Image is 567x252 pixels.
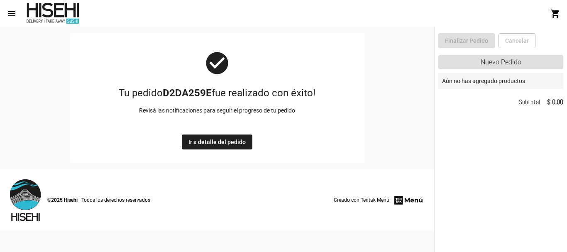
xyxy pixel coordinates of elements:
span: Ir a detalle del pedido [188,139,246,145]
span: Todos los derechos reservados [81,196,150,204]
h1: Tu pedido fue realizado con éxito! [76,86,358,100]
span: Subtotal [519,96,540,108]
mat-icon: check_circle [204,50,230,76]
button: Ir a detalle del pedido [182,135,252,149]
button: Finalizar Pedido [438,33,495,48]
div: Nuevo Pedido [438,55,563,69]
div: Aún no has agregado productos [438,73,563,89]
button: Cancelar [499,33,535,48]
b: D2DA259E [163,87,212,99]
mat-icon: menu [7,9,17,19]
a: Creado con Tentak Menú [334,195,424,206]
span: Creado con Tentak Menú [334,196,389,204]
strong: $ 0,00 [547,96,563,108]
span: ©2025 Hisehi [47,196,78,204]
mat-icon: shopping_cart [550,9,560,19]
p: Revisá las notificaciones para seguir el progreso de tu pedido [76,106,358,115]
img: menu-firm.png [393,195,424,206]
